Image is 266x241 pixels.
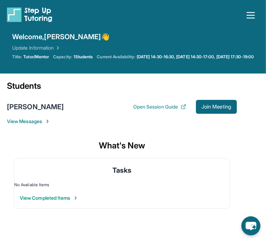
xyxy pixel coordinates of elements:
button: Open Session Guide [133,103,186,110]
div: What's New [7,133,237,158]
button: Join Meeting [196,100,237,114]
img: Chevron Right [54,44,61,51]
div: No Available Items [14,182,230,188]
span: Current Availability: [97,54,135,60]
span: Join Meeting [201,105,231,109]
button: chat-button [241,216,260,235]
span: Tasks [112,165,131,175]
span: View Messages [7,118,237,125]
div: Students [7,80,237,96]
span: Tutor/Mentor [23,54,49,60]
img: logo [7,7,52,22]
span: Capacity: [53,54,72,60]
div: [PERSON_NAME] [7,102,64,112]
a: Update Information [12,44,61,51]
button: View Completed Items [20,195,78,201]
img: Chevron-Right [45,119,50,124]
span: Welcome, [PERSON_NAME] 👋 [12,32,110,42]
a: [DATE] 14:30-16:30, [DATE] 14:30-17:00, [DATE] 17:30-19:00 [137,54,254,60]
span: Title: [12,54,22,60]
span: 1 Students [74,54,93,60]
